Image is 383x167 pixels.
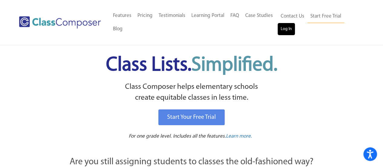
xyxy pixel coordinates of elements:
a: FAQ [227,9,242,22]
span: Class Lists. [106,55,277,75]
a: Start Your Free Trial [158,109,225,125]
a: Case Studies [242,9,276,22]
a: Features [110,9,134,22]
a: Start Free Trial [307,10,344,23]
a: Pricing [134,9,156,22]
nav: Header Menu [278,10,359,35]
a: Learning Portal [188,9,227,22]
p: Class Composer helps elementary schools create equitable classes in less time. [36,82,347,104]
span: Start Your Free Trial [167,114,216,120]
a: Contact Us [278,10,307,23]
span: For one grade level. Includes all the features. [129,134,226,139]
a: Blog [110,22,126,36]
span: Simplified. [191,55,277,75]
img: Class Composer [19,16,101,28]
a: Learn more. [226,133,252,140]
a: Testimonials [156,9,188,22]
nav: Header Menu [110,9,278,36]
a: Log In [278,23,295,35]
span: Learn more. [226,134,252,139]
